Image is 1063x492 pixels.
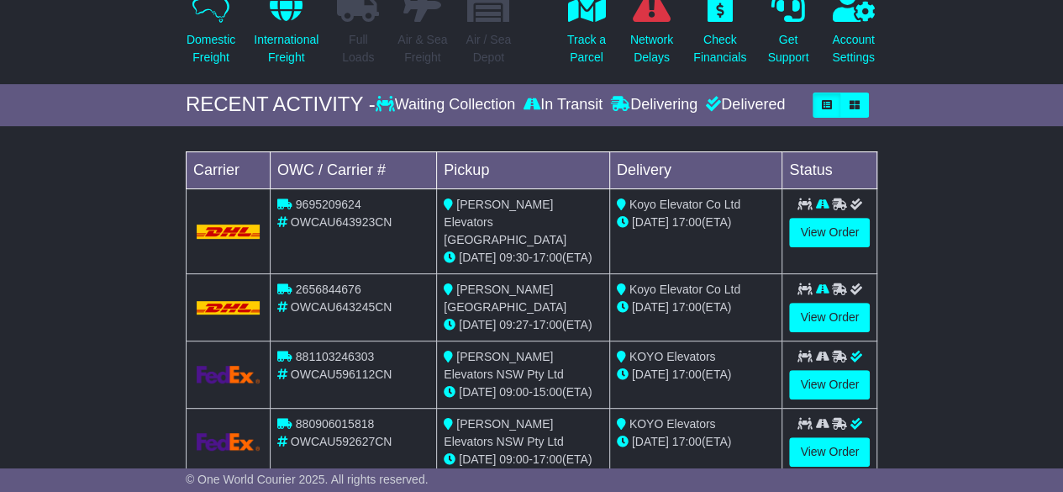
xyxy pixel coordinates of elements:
div: - (ETA) [444,316,603,334]
div: RECENT ACTIVITY - [186,93,376,117]
span: [DATE] [632,435,669,448]
div: Waiting Collection [376,96,519,114]
img: GetCarrierServiceLogo [197,366,260,384]
span: [DATE] [632,300,669,314]
span: OWCAU592627CN [291,435,392,448]
span: [DATE] [459,452,496,466]
span: KOYO Elevators [629,350,716,363]
span: 9695209624 [296,198,361,211]
p: International Freight [254,31,318,66]
span: 09:00 [499,452,529,466]
img: DHL.png [197,301,260,315]
span: 09:30 [499,251,529,264]
a: View Order [789,437,870,467]
span: OWCAU643245CN [291,300,392,314]
span: 09:27 [499,318,529,331]
span: OWCAU643923CN [291,215,392,229]
span: 17:00 [672,215,702,229]
a: View Order [789,370,870,399]
span: Koyo Elevator Co Ltd [629,198,740,211]
span: 881103246303 [296,350,374,363]
div: Delivering [607,96,702,114]
span: © One World Courier 2025. All rights reserved. [186,473,429,486]
p: Check Financials [693,31,746,66]
span: Koyo Elevator Co Ltd [629,283,740,296]
td: Pickup [437,151,610,188]
span: [DATE] [632,215,669,229]
span: OWCAU596112CN [291,368,392,381]
span: 17:00 [533,318,562,331]
p: Domestic Freight [187,31,235,66]
span: 17:00 [533,251,562,264]
span: [DATE] [459,385,496,399]
span: [PERSON_NAME] Elevators [GEOGRAPHIC_DATA] [444,198,566,246]
td: OWC / Carrier # [270,151,436,188]
p: Air / Sea Depot [466,31,511,66]
span: 17:00 [672,435,702,448]
div: (ETA) [617,214,776,231]
p: Network Delays [630,31,673,66]
span: 17:00 [672,300,702,314]
div: - (ETA) [444,384,603,401]
span: [PERSON_NAME] [GEOGRAPHIC_DATA] [444,283,566,314]
span: KOYO Elevators [629,417,716,431]
span: [DATE] [632,368,669,381]
span: [PERSON_NAME] Elevators NSW Pty Ltd [444,417,563,448]
div: (ETA) [617,366,776,384]
img: DHL.png [197,225,260,238]
div: In Transit [519,96,607,114]
td: Status [782,151,877,188]
span: 15:00 [533,385,562,399]
span: 09:00 [499,385,529,399]
span: 17:00 [672,368,702,381]
img: GetCarrierServiceLogo [197,433,260,451]
div: (ETA) [617,433,776,451]
a: View Order [789,218,870,247]
a: View Order [789,303,870,332]
p: Get Support [767,31,808,66]
td: Carrier [186,151,270,188]
p: Air & Sea Freight [397,31,447,66]
span: [DATE] [459,251,496,264]
div: - (ETA) [444,451,603,468]
div: - (ETA) [444,249,603,267]
span: [DATE] [459,318,496,331]
div: (ETA) [617,299,776,316]
span: 2656844676 [296,283,361,296]
p: Track a Parcel [567,31,606,66]
td: Delivery [609,151,782,188]
span: 880906015818 [296,417,374,431]
span: [PERSON_NAME] Elevators NSW Pty Ltd [444,350,563,381]
div: Delivered [702,96,785,114]
p: Full Loads [337,31,379,66]
p: Account Settings [832,31,875,66]
span: 17:00 [533,452,562,466]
